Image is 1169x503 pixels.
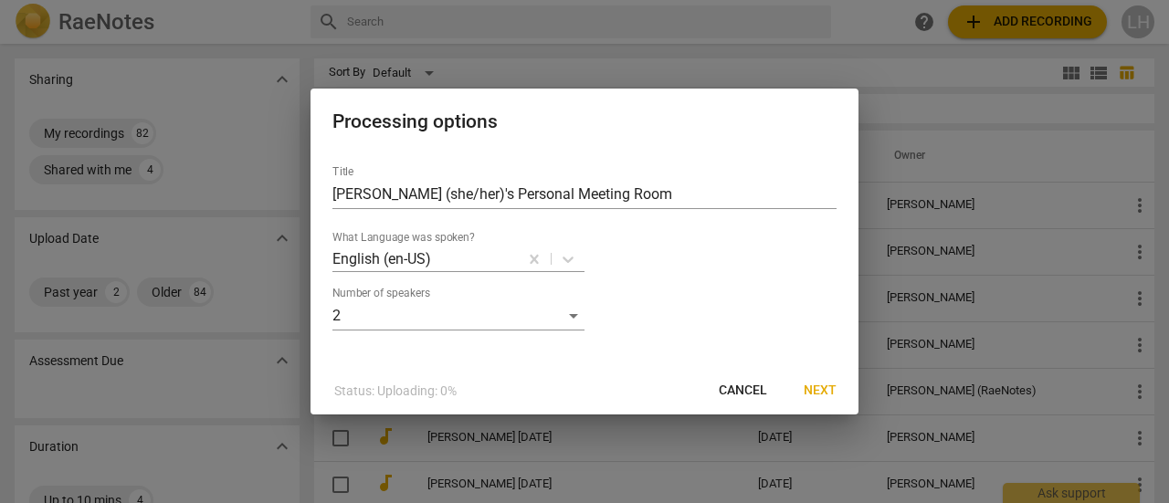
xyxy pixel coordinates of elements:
p: English (en-US) [332,248,431,269]
p: Status: Uploading: 0% [334,382,457,401]
label: Number of speakers [332,288,430,299]
span: Next [804,382,837,400]
span: Cancel [719,382,767,400]
div: 2 [332,301,584,330]
label: What Language was spoken? [332,233,475,244]
label: Title [332,167,353,178]
h2: Processing options [332,110,837,133]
